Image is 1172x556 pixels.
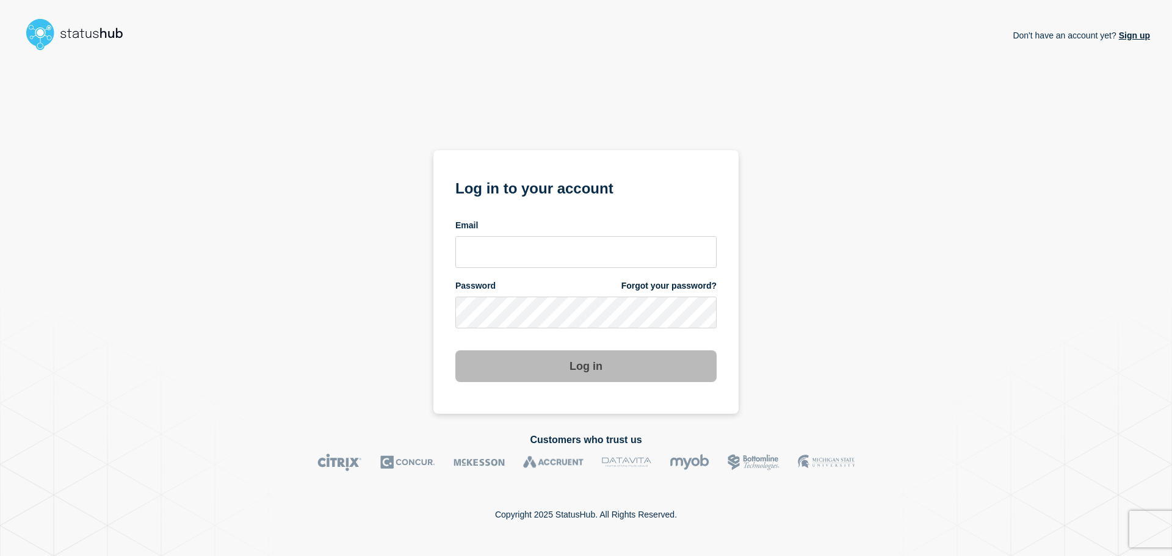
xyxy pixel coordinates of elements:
[455,176,717,198] h1: Log in to your account
[380,453,435,471] img: Concur logo
[670,453,709,471] img: myob logo
[454,453,505,471] img: McKesson logo
[798,453,855,471] img: MSU logo
[728,453,780,471] img: Bottomline logo
[1116,31,1150,40] a: Sign up
[455,350,717,382] button: Log in
[602,453,651,471] img: DataVita logo
[22,435,1150,446] h2: Customers who trust us
[317,453,362,471] img: Citrix logo
[523,453,584,471] img: Accruent logo
[455,236,717,268] input: email input
[455,297,717,328] input: password input
[621,280,717,292] a: Forgot your password?
[495,510,677,519] p: Copyright 2025 StatusHub. All Rights Reserved.
[455,220,478,231] span: Email
[1013,21,1150,50] p: Don't have an account yet?
[22,15,138,54] img: StatusHub logo
[455,280,496,292] span: Password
